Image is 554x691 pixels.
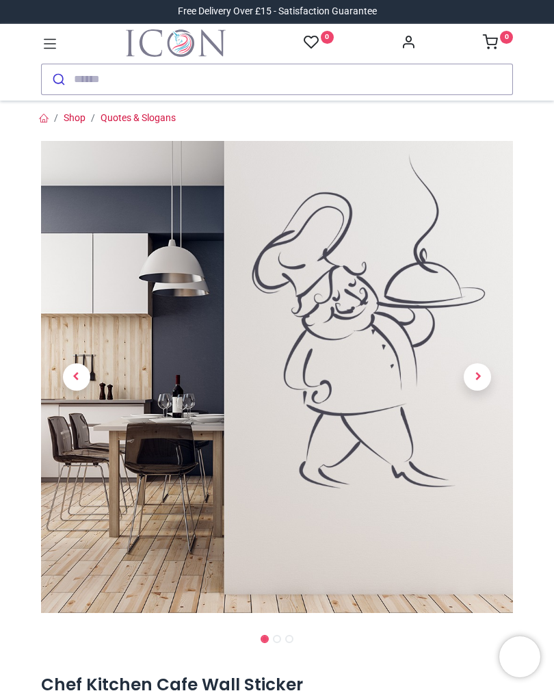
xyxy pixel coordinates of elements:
[126,29,226,57] a: Logo of Icon Wall Stickers
[500,31,513,44] sup: 0
[126,29,226,57] img: Icon Wall Stickers
[63,363,90,391] span: Previous
[41,141,513,613] img: Chef Kitchen Cafe Wall Sticker
[304,34,334,51] a: 0
[483,38,513,49] a: 0
[464,363,491,391] span: Next
[41,212,112,543] a: Previous
[499,636,540,677] iframe: Brevo live chat
[443,212,514,543] a: Next
[42,64,74,94] button: Submit
[101,112,176,123] a: Quotes & Slogans
[178,5,377,18] div: Free Delivery Over £15 - Satisfaction Guarantee
[321,31,334,44] sup: 0
[64,112,85,123] a: Shop
[401,38,416,49] a: Account Info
